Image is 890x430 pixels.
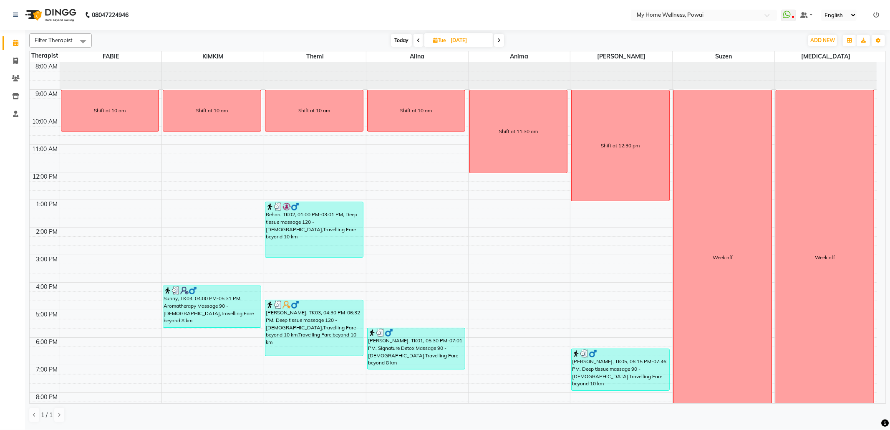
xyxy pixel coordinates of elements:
[298,107,330,114] div: Shift at 10 am
[469,51,570,62] span: Anima
[31,145,60,154] div: 11:00 AM
[30,51,60,60] div: Therapist
[41,411,53,420] span: 1 / 1
[499,128,538,135] div: Shift at 11:30 am
[775,51,877,62] span: [MEDICAL_DATA]
[163,286,261,327] div: Sunny, TK04, 04:00 PM-05:31 PM, Aromatherapy Massage 90 - [DEMOGRAPHIC_DATA],Travelling Fare beyo...
[673,51,774,62] span: Suzen
[35,283,60,291] div: 4:00 PM
[265,300,363,356] div: [PERSON_NAME], TK03, 04:30 PM-06:32 PM, Deep tissue massage 120 - [DEMOGRAPHIC_DATA],Travelling F...
[162,51,264,62] span: KIMKIM
[570,51,672,62] span: [PERSON_NAME]
[34,90,60,99] div: 9:00 AM
[94,107,126,114] div: Shift at 10 am
[815,254,835,261] div: Week off
[368,328,465,369] div: [PERSON_NAME], TK01, 05:30 PM-07:01 PM, Signature Detox Massage 90 - [DEMOGRAPHIC_DATA],Travellin...
[31,117,60,126] div: 10:00 AM
[35,365,60,374] div: 7:00 PM
[601,142,640,149] div: Shift at 12:30 pm
[265,202,363,257] div: Rehan, TK02, 01:00 PM-03:01 PM, Deep tissue massage 120 - [DEMOGRAPHIC_DATA],Travelling Fare beyo...
[264,51,366,62] span: Themi
[35,338,60,347] div: 6:00 PM
[60,51,162,62] span: FABIE
[431,37,448,43] span: Tue
[35,310,60,319] div: 5:00 PM
[572,349,669,390] div: [PERSON_NAME], TK05, 06:15 PM-07:46 PM, Deep tissue massage 90 - [DEMOGRAPHIC_DATA],Travelling Fa...
[366,51,468,62] span: Alina
[713,254,733,261] div: Week off
[810,37,835,43] span: ADD NEW
[35,228,60,236] div: 2:00 PM
[391,34,412,47] span: Today
[401,107,432,114] div: Shift at 10 am
[448,34,490,47] input: 2025-09-02
[92,3,129,27] b: 08047224946
[35,393,60,402] div: 8:00 PM
[808,35,837,46] button: ADD NEW
[31,172,60,181] div: 12:00 PM
[35,37,73,43] span: Filter Therapist
[34,62,60,71] div: 8:00 AM
[35,200,60,209] div: 1:00 PM
[35,255,60,264] div: 3:00 PM
[21,3,78,27] img: logo
[196,107,228,114] div: Shift at 10 am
